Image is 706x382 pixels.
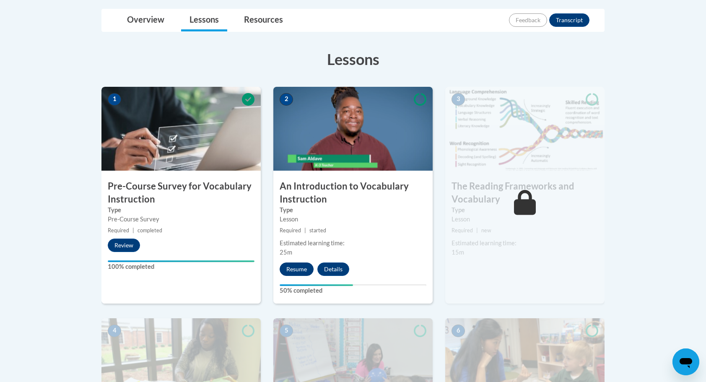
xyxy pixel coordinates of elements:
div: Lesson [452,215,598,224]
label: Type [108,205,254,215]
label: Type [452,205,598,215]
label: 100% completed [108,262,254,271]
a: Resources [236,9,291,31]
h3: The Reading Frameworks and Vocabulary [445,180,605,206]
span: 5 [280,325,293,337]
span: Required [280,227,301,234]
div: Your progress [108,260,254,262]
a: Lessons [181,9,227,31]
button: Feedback [509,13,547,27]
span: | [132,227,134,234]
iframe: Button to launch messaging window [672,348,699,375]
h3: An Introduction to Vocabulary Instruction [273,180,433,206]
span: 15m [452,249,464,256]
button: Transcript [549,13,589,27]
h3: Pre-Course Survey for Vocabulary Instruction [101,180,261,206]
h3: Lessons [101,49,605,70]
div: Pre-Course Survey [108,215,254,224]
span: 25m [280,249,292,256]
span: 2 [280,93,293,106]
img: Course Image [273,87,433,171]
div: Your progress [280,284,353,286]
span: | [476,227,478,234]
span: new [481,227,491,234]
div: Estimated learning time: [280,239,426,248]
span: 4 [108,325,121,337]
a: Overview [119,9,173,31]
div: Lesson [280,215,426,224]
span: 6 [452,325,465,337]
span: 3 [452,93,465,106]
label: 50% completed [280,286,426,295]
img: Course Image [445,87,605,171]
button: Resume [280,262,314,276]
span: started [309,227,326,234]
label: Type [280,205,426,215]
span: Required [452,227,473,234]
div: Estimated learning time: [452,239,598,248]
span: | [304,227,306,234]
span: Required [108,227,129,234]
button: Details [317,262,349,276]
span: completed [138,227,162,234]
img: Course Image [101,87,261,171]
button: Review [108,239,140,252]
span: 1 [108,93,121,106]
